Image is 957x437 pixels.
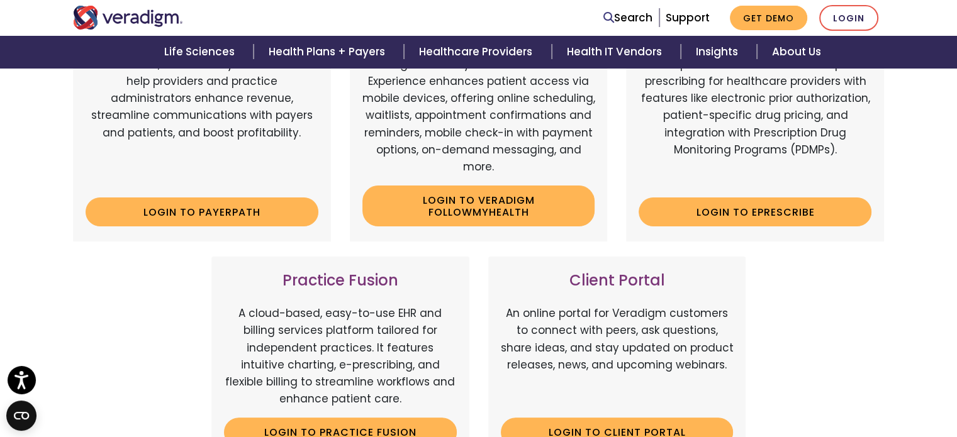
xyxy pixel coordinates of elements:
[603,9,652,26] a: Search
[552,36,681,68] a: Health IT Vendors
[224,272,457,290] h3: Practice Fusion
[730,6,807,30] a: Get Demo
[149,36,254,68] a: Life Sciences
[6,401,36,431] button: Open CMP widget
[757,36,836,68] a: About Us
[86,197,318,226] a: Login to Payerpath
[362,56,595,175] p: Veradigm FollowMyHealth's Mobile Patient Experience enhances patient access via mobile devices, o...
[224,305,457,407] p: A cloud-based, easy-to-use EHR and billing services platform tailored for independent practices. ...
[362,185,595,226] a: Login to Veradigm FollowMyHealth
[404,36,551,68] a: Healthcare Providers
[819,5,878,31] a: Login
[73,6,183,30] img: Veradigm logo
[254,36,404,68] a: Health Plans + Payers
[86,56,318,188] p: Web-based, user-friendly solutions that help providers and practice administrators enhance revenu...
[716,347,942,422] iframe: Drift Chat Widget
[681,36,757,68] a: Insights
[666,10,710,25] a: Support
[639,56,871,188] p: A comprehensive solution that simplifies prescribing for healthcare providers with features like ...
[501,305,734,407] p: An online portal for Veradigm customers to connect with peers, ask questions, share ideas, and st...
[639,197,871,226] a: Login to ePrescribe
[501,272,734,290] h3: Client Portal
